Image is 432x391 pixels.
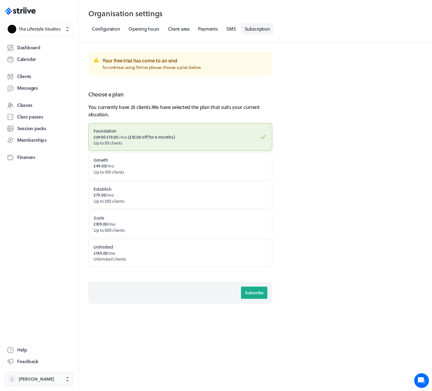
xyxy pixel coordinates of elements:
[102,57,267,64] h3: Your free trial has come to an end
[94,163,106,169] span: £49.00
[19,26,61,32] span: The Lifestyle Studios
[17,137,47,143] span: Memberships
[17,56,36,62] span: Calendar
[223,23,239,35] a: SMS
[128,134,175,140] span: ( £10.00 off for 6 months )
[5,135,73,146] a: Memberships
[94,221,115,227] span: /mo
[8,148,114,156] p: Find an answer quickly
[5,356,73,367] button: Feedback
[94,256,126,262] span: Unlimited clients
[241,287,267,299] button: Subscribe
[102,64,267,70] p: To continue using Striive please choose a plan below
[164,23,193,35] a: Client area
[99,67,112,72] span: See all
[17,154,35,160] span: Finances
[5,100,73,111] a: Classes
[106,134,118,140] span: £19.00
[94,169,124,175] span: Up to 100 clients
[5,123,73,134] a: Session packs
[9,25,113,35] h1: Hi [PERSON_NAME]
[17,347,27,353] span: Help
[94,163,114,169] span: /mo
[88,23,422,35] nav: Tabs
[241,23,274,35] a: Subscription
[17,102,32,108] span: Classes
[88,90,272,99] h2: Choose a plan
[94,221,108,227] span: £109.00
[5,71,73,82] a: Clients
[11,67,99,73] h2: Recent conversations
[19,376,54,382] span: [PERSON_NAME]
[10,80,22,92] img: US
[94,244,113,250] strong: Unlimited
[10,106,113,110] div: [PERSON_NAME] •
[5,75,118,119] div: USHi [PERSON_NAME] just wanted to confirm that the Striive platform will be closing down on [DATE...
[10,93,113,106] div: Hi [PERSON_NAME] just wanted to confirm that the Striive platform will be closing down on [DATE]....
[17,85,38,91] span: Messages
[88,23,124,35] a: Configuration
[94,134,127,140] span: /mo
[5,152,73,163] a: Finances
[5,83,73,94] a: Messages
[88,7,422,20] h2: Organisation settings
[5,111,73,122] a: Class passes
[17,44,40,51] span: Dashboard
[245,290,263,295] span: Subscribe
[94,250,108,256] span: £149.00
[5,42,73,53] a: Dashboard
[94,192,106,198] span: £79.00
[5,22,73,36] button: The Lifestyle StudiosThe Lifestyle Studios
[94,250,115,256] span: /mo
[94,134,105,140] span: £29.00
[40,128,74,133] span: New conversation
[414,373,429,388] iframe: gist-messenger-bubble-iframe
[5,372,73,386] button: [PERSON_NAME]
[94,186,111,192] strong: Establish
[17,358,38,365] span: Feedback
[17,73,31,80] span: Clients
[8,25,16,33] img: The Lifestyle Studios
[94,192,114,198] span: /mo
[10,110,23,115] span: [DATE]
[94,140,122,146] span: Up to 50 clients
[94,198,124,204] span: Up to 250 clients
[17,125,46,132] span: Session packs
[94,157,108,163] strong: Growth
[5,54,73,65] a: Calendar
[17,114,43,120] span: Class passes
[94,215,104,221] strong: Scale
[5,344,73,355] a: Help
[10,124,113,137] button: New conversation
[94,227,124,233] span: Up to 500 clients
[194,23,222,35] a: Payments
[88,103,272,118] p: You currently have 25 clients . We have selected the plan that suits your current situation.
[94,128,117,134] strong: Foundation
[9,36,113,56] h2: We're here to help. Ask us anything!
[18,158,109,171] input: Search articles
[125,23,163,35] a: Opening hours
